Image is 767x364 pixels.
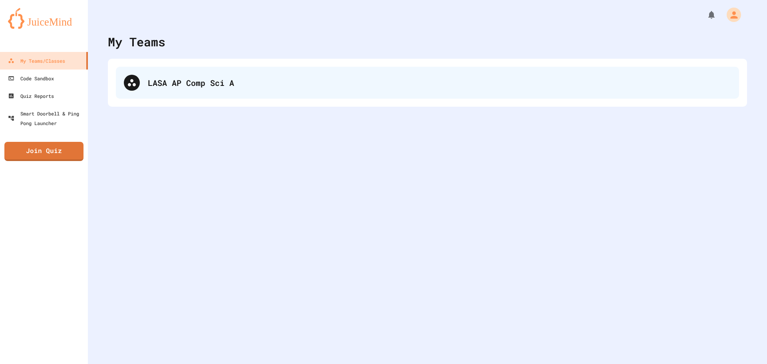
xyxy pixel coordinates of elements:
div: Quiz Reports [8,91,54,101]
div: My Account [718,6,743,24]
img: logo-orange.svg [8,8,80,29]
div: Code Sandbox [8,74,54,83]
div: My Teams/Classes [8,56,65,66]
div: My Notifications [692,8,718,22]
a: Join Quiz [4,142,83,161]
div: My Teams [108,33,165,51]
div: LASA AP Comp Sci A [116,67,739,99]
div: Smart Doorbell & Ping Pong Launcher [8,109,85,128]
div: LASA AP Comp Sci A [148,77,731,89]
